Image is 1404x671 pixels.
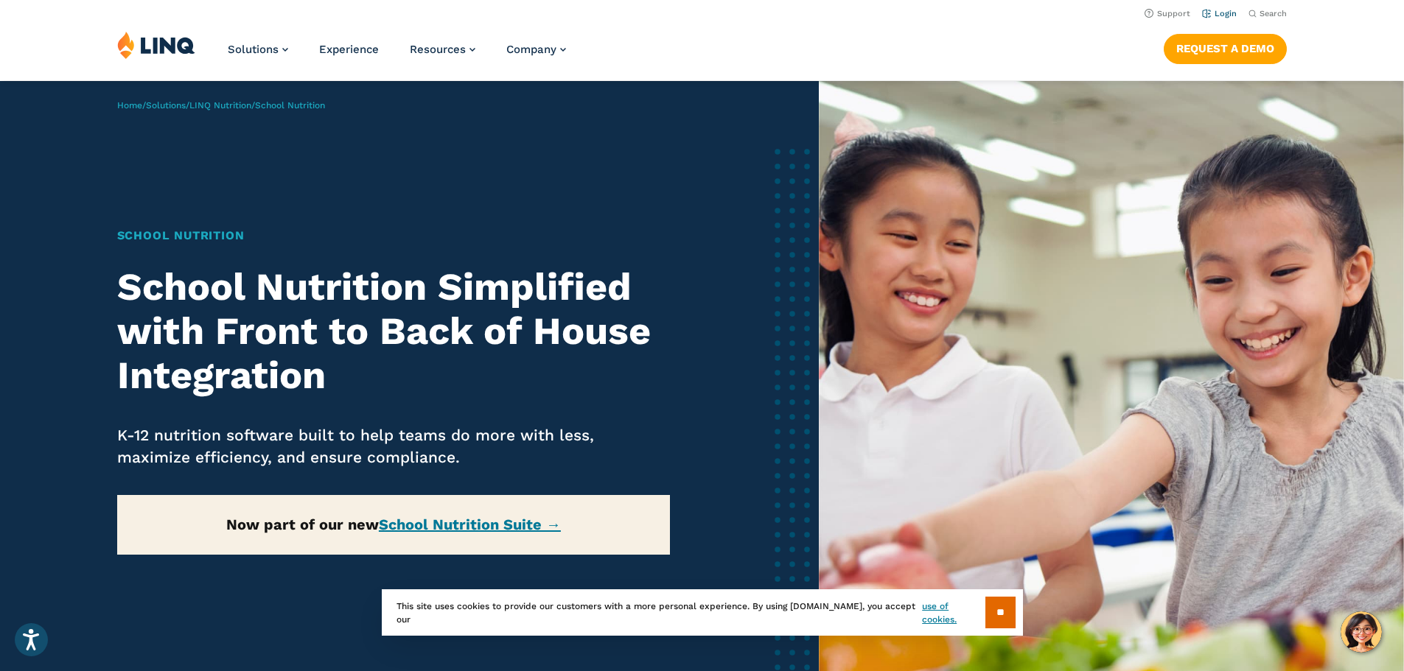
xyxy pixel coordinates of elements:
span: Resources [410,43,466,56]
span: School Nutrition [255,100,325,110]
h1: School Nutrition [117,227,671,245]
a: School Nutrition Suite → [379,516,561,533]
a: Request a Demo [1164,34,1287,63]
h2: School Nutrition Simplified with Front to Back of House Integration [117,265,671,397]
a: Login [1202,9,1237,18]
nav: Button Navigation [1164,31,1287,63]
a: Resources [410,43,475,56]
div: This site uses cookies to provide our customers with a more personal experience. By using [DOMAIN... [382,589,1023,636]
a: Experience [319,43,379,56]
p: K-12 nutrition software built to help teams do more with less, maximize efficiency, and ensure co... [117,424,671,468]
span: Search [1260,9,1287,18]
a: LINQ Nutrition [189,100,251,110]
nav: Primary Navigation [228,31,566,80]
img: LINQ | K‑12 Software [117,31,195,59]
button: Open Search Bar [1248,8,1287,19]
span: Solutions [228,43,279,56]
span: Company [506,43,556,56]
a: Company [506,43,566,56]
a: use of cookies. [922,600,985,626]
button: Hello, have a question? Let’s chat. [1341,611,1382,653]
a: Solutions [146,100,186,110]
a: Home [117,100,142,110]
a: Solutions [228,43,288,56]
span: / / / [117,100,325,110]
a: Support [1145,9,1190,18]
strong: Now part of our new [226,516,561,533]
